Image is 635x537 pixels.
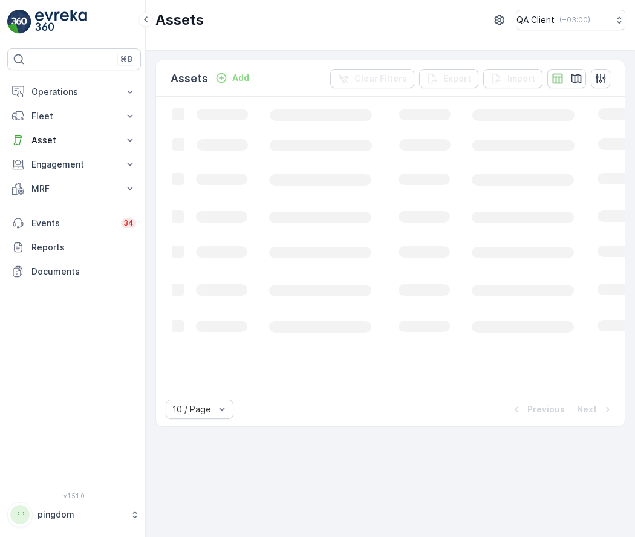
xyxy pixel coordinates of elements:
[559,15,590,25] p: ( +03:00 )
[210,71,254,85] button: Add
[123,218,134,228] p: 34
[31,217,114,229] p: Events
[171,70,208,87] p: Assets
[31,134,117,146] p: Asset
[577,403,597,415] p: Next
[37,509,124,521] p: pingdom
[120,54,132,64] p: ⌘B
[7,211,141,235] a: Events34
[576,402,615,417] button: Next
[7,128,141,152] button: Asset
[443,73,471,85] p: Export
[7,259,141,284] a: Documents
[516,10,625,30] button: QA Client(+03:00)
[527,403,565,415] p: Previous
[7,492,141,500] span: v 1.51.0
[7,10,31,34] img: logo
[31,183,117,195] p: MRF
[7,152,141,177] button: Engagement
[7,235,141,259] a: Reports
[155,10,204,30] p: Assets
[31,86,117,98] p: Operations
[516,14,555,26] p: QA Client
[7,104,141,128] button: Fleet
[509,402,566,417] button: Previous
[31,265,136,278] p: Documents
[507,73,535,85] p: Import
[354,73,407,85] p: Clear Filters
[232,72,249,84] p: Add
[7,80,141,104] button: Operations
[483,69,542,88] button: Import
[10,505,30,524] div: PP
[7,177,141,201] button: MRF
[35,10,87,34] img: logo_light-DOdMpM7g.png
[330,69,414,88] button: Clear Filters
[7,502,141,527] button: PPpingdom
[31,110,117,122] p: Fleet
[31,241,136,253] p: Reports
[419,69,478,88] button: Export
[31,158,117,171] p: Engagement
